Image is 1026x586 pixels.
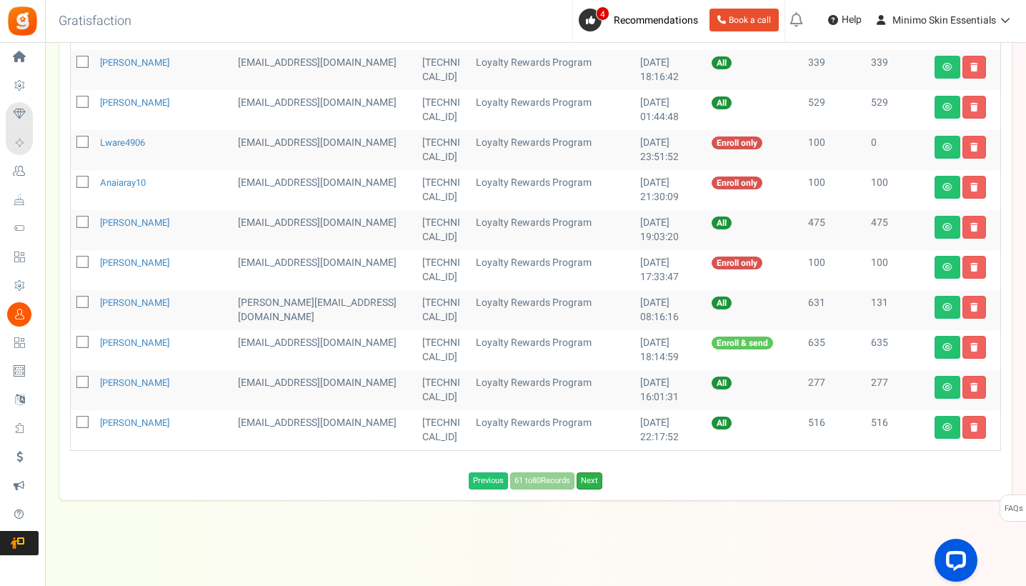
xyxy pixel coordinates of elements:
a: [PERSON_NAME] [100,56,169,69]
td: [DATE] 18:14:59 [634,330,706,370]
a: [PERSON_NAME] [100,256,169,269]
td: Loyalty Rewards Program [470,210,634,250]
td: [EMAIL_ADDRESS][DOMAIN_NAME] [232,90,417,130]
td: [TECHNICAL_ID] [417,130,471,170]
i: Delete user [970,223,978,232]
td: Loyalty Rewards Program [470,330,634,370]
td: Loyalty Rewards Program [470,170,634,210]
td: Loyalty Rewards Program [470,410,634,450]
td: [EMAIL_ADDRESS][DOMAIN_NAME] [232,130,417,170]
i: View details [942,423,952,432]
span: All [712,417,732,429]
td: 516 [802,410,865,450]
td: [EMAIL_ADDRESS][DOMAIN_NAME] [232,50,417,90]
a: 4 Recommendations [579,9,704,31]
td: 100 [802,250,865,290]
span: All [712,217,732,229]
span: 4 [596,6,609,21]
i: View details [942,143,952,152]
i: View details [942,303,952,312]
td: 339 [865,50,929,90]
a: [PERSON_NAME] [100,216,169,229]
td: [DATE] 22:17:52 [634,410,706,450]
a: [PERSON_NAME] [100,376,169,389]
td: [DATE] 21:30:09 [634,170,706,210]
td: Loyalty Rewards Program [470,130,634,170]
td: [TECHNICAL_ID] [417,50,471,90]
a: Help [822,9,867,31]
a: Previous [469,472,508,490]
td: Loyalty Rewards Program [470,250,634,290]
td: 529 [865,90,929,130]
span: Enroll only [712,177,762,189]
a: anaiaray10 [100,176,146,189]
td: Loyalty Rewards Program [470,50,634,90]
td: 100 [865,250,929,290]
td: 277 [802,370,865,410]
span: All [712,96,732,109]
td: 631 [802,290,865,330]
a: lware4906 [100,136,145,149]
td: [DATE] 23:51:52 [634,130,706,170]
td: Loyalty Rewards Program [470,370,634,410]
td: 0 [865,130,929,170]
td: 635 [802,330,865,370]
td: [DATE] 08:16:16 [634,290,706,330]
i: Delete user [970,103,978,111]
td: 100 [865,170,929,210]
td: [EMAIL_ADDRESS][DOMAIN_NAME] [232,370,417,410]
td: [TECHNICAL_ID] [417,210,471,250]
td: 277 [865,370,929,410]
a: [PERSON_NAME] [100,336,169,349]
td: Loyalty Rewards Program [470,90,634,130]
td: [EMAIL_ADDRESS][DOMAIN_NAME] [232,410,417,450]
span: All [712,377,732,389]
td: Loyalty Rewards Program [470,290,634,330]
i: Delete user [970,143,978,152]
td: 100 [802,130,865,170]
td: [TECHNICAL_ID] [417,170,471,210]
i: View details [942,263,952,272]
td: [PERSON_NAME][EMAIL_ADDRESS][DOMAIN_NAME] [232,290,417,330]
img: Gratisfaction [6,5,39,37]
span: Enroll & send [712,337,773,349]
span: Enroll only [712,136,762,149]
h3: Gratisfaction [43,7,147,36]
td: [TECHNICAL_ID] [417,290,471,330]
td: 529 [802,90,865,130]
td: 635 [865,330,929,370]
i: Delete user [970,183,978,192]
i: View details [942,103,952,111]
a: Next [577,472,602,490]
i: View details [942,383,952,392]
td: [EMAIL_ADDRESS][DOMAIN_NAME] [232,170,417,210]
i: Delete user [970,63,978,71]
td: 100 [802,170,865,210]
i: Delete user [970,263,978,272]
td: [TECHNICAL_ID] [417,330,471,370]
i: View details [942,183,952,192]
a: Book a call [709,9,779,31]
td: [TECHNICAL_ID] [417,90,471,130]
td: 339 [802,50,865,90]
span: Minimo Skin Essentials [892,13,996,28]
i: Delete user [970,343,978,352]
i: View details [942,343,952,352]
td: 475 [865,210,929,250]
td: [TECHNICAL_ID] [417,250,471,290]
td: [DATE] 01:44:48 [634,90,706,130]
span: FAQs [1004,495,1023,522]
td: [TECHNICAL_ID] [417,370,471,410]
i: View details [942,63,952,71]
td: [EMAIL_ADDRESS][DOMAIN_NAME] [232,210,417,250]
span: All [712,297,732,309]
td: [DATE] 16:01:31 [634,370,706,410]
td: [DATE] 19:03:20 [634,210,706,250]
span: Help [838,13,862,27]
i: Delete user [970,383,978,392]
a: [PERSON_NAME] [100,296,169,309]
td: [DATE] 17:33:47 [634,250,706,290]
td: [EMAIL_ADDRESS][DOMAIN_NAME] [232,250,417,290]
td: [DATE] 18:16:42 [634,50,706,90]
